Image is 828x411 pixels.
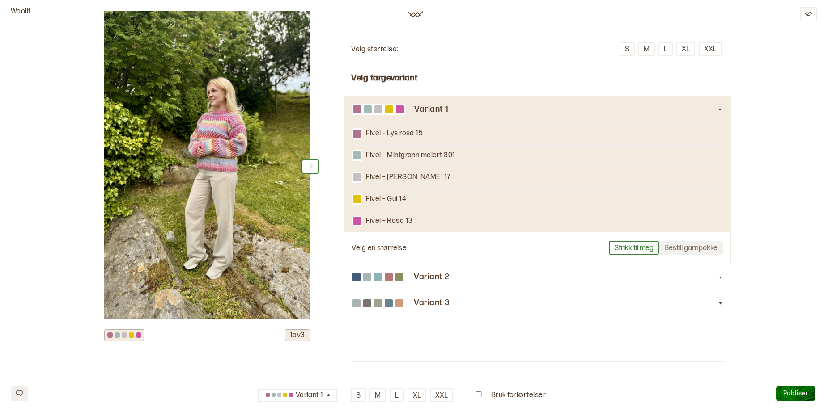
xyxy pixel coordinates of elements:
p: Fivel – Rosa 13 [366,217,412,226]
button: XL [676,42,695,56]
p: Fivel – Lys rosa 15 [366,129,423,138]
svg: Edit [805,10,812,17]
p: Fivel – [PERSON_NAME] 17 [366,173,450,182]
div: Variant 1 [263,388,325,403]
p: Fivel – Gul 14 [366,195,406,204]
button: Edit [800,7,817,21]
button: S [620,42,635,56]
button: Variant 1 [258,389,337,402]
h3: Velg fargevariant [351,74,724,83]
button: L [658,42,673,56]
span: Publiser [783,390,808,397]
button: Strikk til meg [609,241,659,255]
button: S [351,388,366,402]
button: XXL [430,388,453,402]
img: 90a76d15-2ae7-4563-bbd9-a035643310ef [104,11,310,319]
p: Woolit [11,7,31,21]
div: 1 av 3 [285,329,310,341]
button: XL [408,388,426,402]
h3: Variant 3 [414,298,717,308]
button: M [369,388,386,402]
button: M [638,42,655,56]
p: Velg en størrelse [352,244,407,253]
h3: Variant 1 [414,105,717,114]
button: Bestill garnpakke [659,241,723,255]
p: Fivel – Mintgrønn melert 301 [366,151,455,160]
button: XXL [699,42,722,56]
span: Bruk forkortelser [491,391,546,399]
button: L [390,388,404,402]
p: Velg størrelse: [351,45,398,55]
h3: Variant 2 [414,273,717,282]
button: Publiser [776,386,815,401]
